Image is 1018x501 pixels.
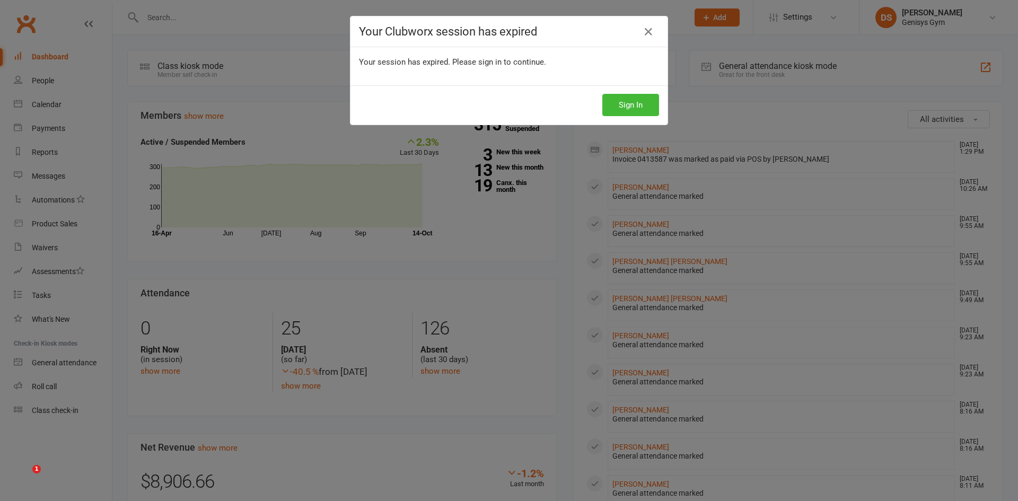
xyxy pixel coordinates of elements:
[11,465,36,490] iframe: Intercom live chat
[602,94,659,116] button: Sign In
[359,25,659,38] h4: Your Clubworx session has expired
[32,465,41,473] span: 1
[640,23,657,40] a: Close
[359,57,546,67] span: Your session has expired. Please sign in to continue.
